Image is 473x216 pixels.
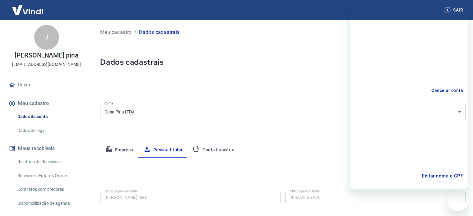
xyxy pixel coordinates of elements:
[134,29,137,36] p: /
[15,169,86,182] a: Recebíveis Futuros Online
[15,110,86,123] a: Dados da conta
[139,29,179,36] p: Dados cadastrais
[15,197,86,210] a: Disponibilização de agenda
[15,155,86,168] a: Relatório de Recebíveis
[12,61,81,68] p: [EMAIL_ADDRESS][DOMAIN_NAME]
[7,0,48,19] img: Vindi
[443,4,466,16] button: Sair
[100,29,132,36] a: Meu cadastro
[104,101,113,106] label: Conta
[15,52,78,59] p: [PERSON_NAME] pina
[7,78,86,92] a: Início
[448,191,468,211] iframe: Botão para abrir a janela de mensagens, conversa em andamento
[100,57,466,67] h5: Dados cadastrais
[100,104,466,120] div: Casa Pina LTDA
[290,189,321,194] label: CPF da pessoa titular
[7,97,86,110] button: Meu cadastro
[138,143,188,158] button: Pessoa titular
[15,183,86,196] a: Contratos com credores
[15,124,86,137] a: Dados de login
[100,143,138,158] button: Empresa
[350,5,468,189] iframe: Janela de mensagens
[7,142,86,155] button: Meus recebíveis
[188,143,239,158] button: Conta bancária
[104,189,138,194] label: Nome da pessoa titular
[34,25,59,50] div: J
